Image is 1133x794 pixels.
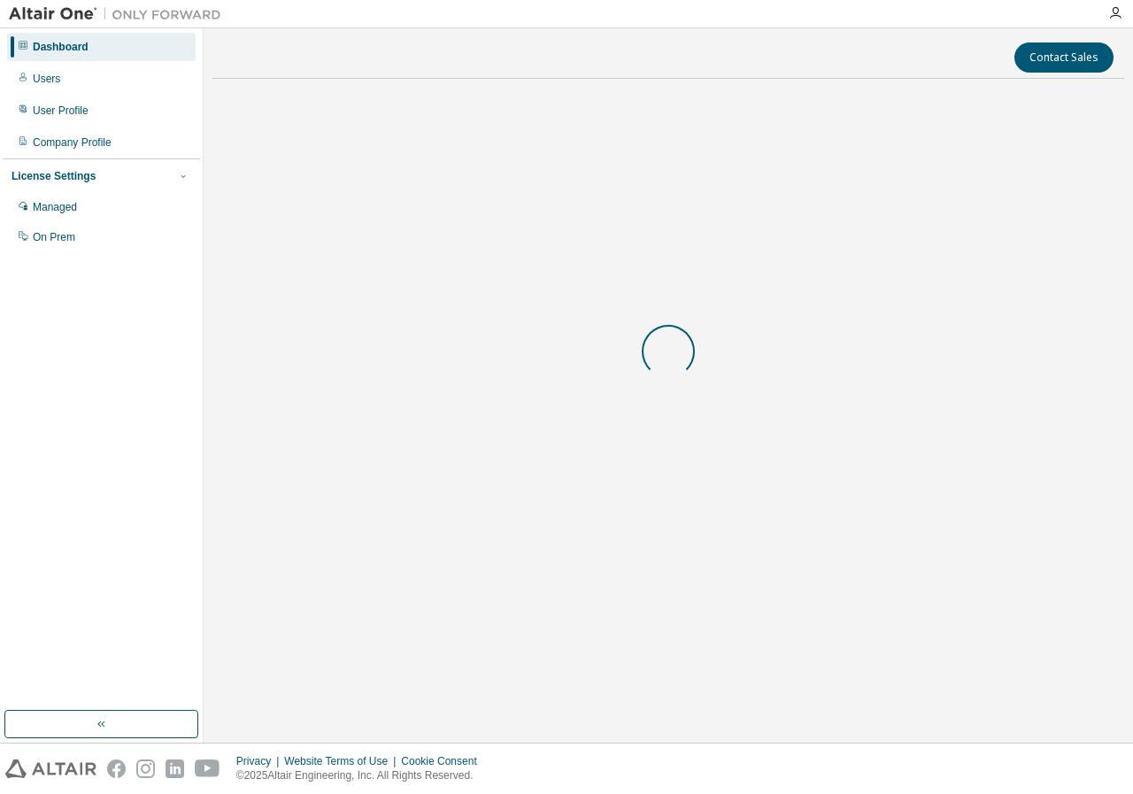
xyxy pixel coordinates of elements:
[33,230,75,244] div: On Prem
[236,768,488,783] p: © 2025 Altair Engineering, Inc. All Rights Reserved.
[166,759,184,778] img: linkedin.svg
[284,754,401,768] div: Website Terms of Use
[5,759,96,778] img: altair_logo.svg
[1014,42,1114,73] button: Contact Sales
[33,40,89,54] div: Dashboard
[33,200,77,214] div: Managed
[107,759,126,778] img: facebook.svg
[33,135,112,150] div: Company Profile
[136,759,155,778] img: instagram.svg
[9,5,230,23] img: Altair One
[33,104,89,118] div: User Profile
[12,169,96,183] div: License Settings
[236,754,284,768] div: Privacy
[195,759,220,778] img: youtube.svg
[401,754,487,768] div: Cookie Consent
[33,72,60,86] div: Users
